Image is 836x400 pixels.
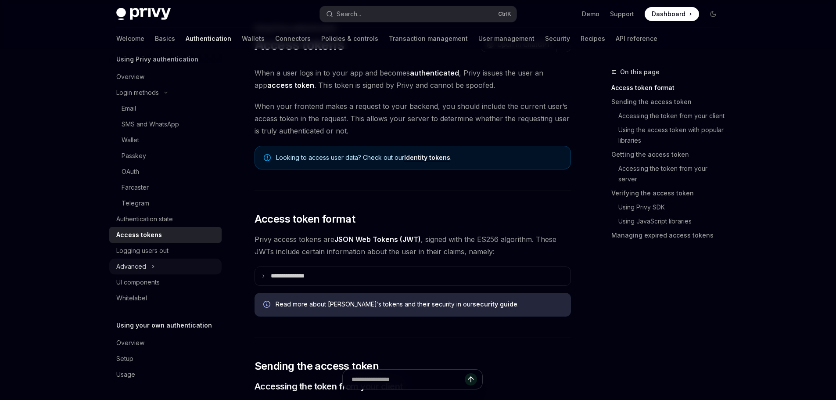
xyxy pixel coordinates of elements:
div: Authentication state [116,214,173,224]
a: Welcome [116,28,144,49]
img: dark logo [116,8,171,20]
a: Telegram [109,195,222,211]
a: Identity tokens [404,154,450,162]
span: Privy access tokens are , signed with the ES256 algorithm. These JWTs include certain information... [255,233,571,258]
a: OAuth [109,164,222,180]
div: Farcaster [122,182,149,193]
a: Support [610,10,634,18]
a: Setup [109,351,222,367]
a: Whitelabel [109,290,222,306]
span: Dashboard [652,10,685,18]
a: Using the access token with popular libraries [618,123,727,148]
a: Overview [109,69,222,85]
a: JSON Web Tokens (JWT) [334,235,421,244]
a: Using Privy SDK [618,200,727,214]
a: Connectors [275,28,311,49]
a: Access token format [611,81,727,95]
div: Login methods [116,87,159,98]
div: Search... [337,9,361,19]
a: Sending the access token [611,95,727,109]
div: Overview [116,72,144,82]
h5: Using your own authentication [116,320,212,331]
a: Email [109,101,222,116]
a: Usage [109,367,222,382]
a: Accessing the token from your client [618,109,727,123]
a: Transaction management [389,28,468,49]
a: Using JavaScript libraries [618,214,727,228]
div: UI components [116,277,160,288]
button: Send message [465,373,477,386]
a: Overview [109,335,222,351]
a: UI components [109,274,222,290]
button: Search...CtrlK [320,6,517,22]
a: Passkey [109,148,222,164]
svg: Note [264,154,271,161]
strong: authenticated [410,68,459,77]
div: OAuth [122,166,139,177]
span: When your frontend makes a request to your backend, you should include the current user’s access ... [255,100,571,137]
span: Looking to access user data? Check out our . [276,153,562,162]
a: Authentication [186,28,231,49]
a: Farcaster [109,180,222,195]
div: Access tokens [116,230,162,240]
span: Ctrl K [498,11,511,18]
a: API reference [616,28,657,49]
div: Overview [116,338,144,348]
strong: access token [267,81,314,90]
div: SMS and WhatsApp [122,119,179,130]
a: Wallets [242,28,265,49]
a: Authentication state [109,211,222,227]
a: Managing expired access tokens [611,228,727,242]
a: Demo [582,10,599,18]
div: Email [122,103,136,114]
span: Read more about [PERSON_NAME]’s tokens and their security in our . [276,300,562,309]
div: Telegram [122,198,149,209]
a: security guide [473,300,517,308]
a: Basics [155,28,175,49]
span: When a user logs in to your app and becomes , Privy issues the user an app . This token is signed... [255,67,571,91]
div: Passkey [122,151,146,161]
a: User management [478,28,535,49]
span: Sending the access token [255,359,379,373]
button: Toggle dark mode [706,7,720,21]
span: On this page [620,67,660,77]
svg: Info [263,301,272,310]
div: Usage [116,369,135,380]
a: Policies & controls [321,28,378,49]
a: Access tokens [109,227,222,243]
a: Recipes [581,28,605,49]
a: Verifying the access token [611,186,727,200]
div: Logging users out [116,245,169,256]
a: Accessing the token from your server [618,162,727,186]
span: Access token format [255,212,355,226]
a: Wallet [109,132,222,148]
a: Getting the access token [611,148,727,162]
a: Security [545,28,570,49]
a: SMS and WhatsApp [109,116,222,132]
div: Setup [116,353,133,364]
div: Advanced [116,261,146,272]
div: Whitelabel [116,293,147,303]
a: Dashboard [645,7,699,21]
a: Logging users out [109,243,222,259]
div: Wallet [122,135,139,145]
